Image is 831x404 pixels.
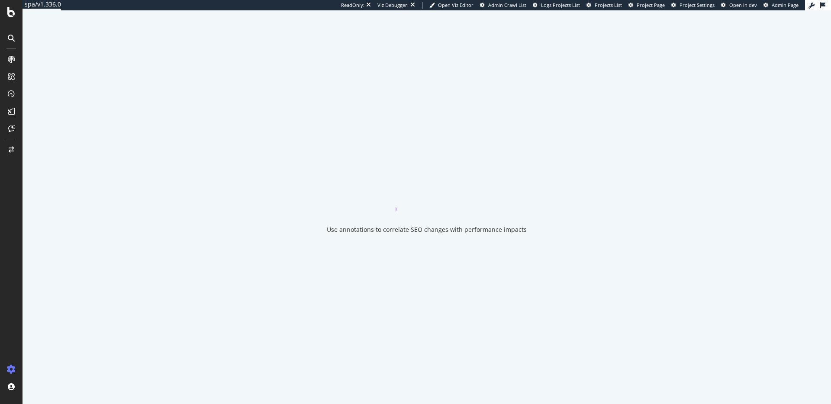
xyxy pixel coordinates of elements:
[480,2,526,9] a: Admin Crawl List
[772,2,799,8] span: Admin Page
[595,2,622,8] span: Projects List
[396,180,458,212] div: animation
[533,2,580,9] a: Logs Projects List
[586,2,622,9] a: Projects List
[541,2,580,8] span: Logs Projects List
[637,2,665,8] span: Project Page
[438,2,473,8] span: Open Viz Editor
[377,2,409,9] div: Viz Debugger:
[671,2,715,9] a: Project Settings
[729,2,757,8] span: Open in dev
[341,2,364,9] div: ReadOnly:
[763,2,799,9] a: Admin Page
[628,2,665,9] a: Project Page
[429,2,473,9] a: Open Viz Editor
[327,225,527,234] div: Use annotations to correlate SEO changes with performance impacts
[680,2,715,8] span: Project Settings
[721,2,757,9] a: Open in dev
[488,2,526,8] span: Admin Crawl List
